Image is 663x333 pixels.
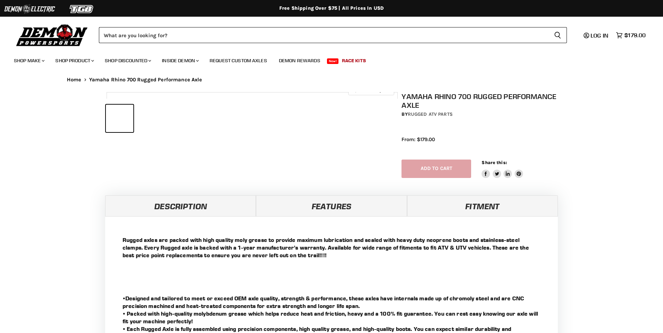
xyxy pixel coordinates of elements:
a: Shop Discounted [100,54,155,68]
a: Features [256,195,407,216]
ul: Main menu [9,51,644,68]
button: IMAGE thumbnail [106,105,133,132]
span: Log in [591,32,608,39]
div: by [401,111,560,118]
a: Shop Make [9,54,49,68]
a: Fitment [407,195,558,216]
span: $179.00 [624,32,646,39]
a: Request Custom Axles [204,54,272,68]
nav: Breadcrumbs [53,77,610,83]
span: New! [327,58,339,64]
aside: Share this: [482,160,523,178]
span: Yamaha Rhino 700 Rugged Performance Axle [89,77,202,83]
img: Demon Powersports [14,23,90,47]
span: Share this: [482,160,507,165]
button: Search [548,27,567,43]
a: Inside Demon [157,54,203,68]
img: Demon Electric Logo 2 [3,2,56,16]
div: Free Shipping Over $75 | All Prices In USD [53,5,610,11]
span: From: $179.00 [401,136,435,143]
img: TGB Logo 2 [56,2,108,16]
a: Description [105,195,256,216]
p: Rugged axles are packed with high quality moly grease to provide maximum lubrication and sealed w... [123,236,540,259]
a: $179.00 [613,30,649,40]
a: Rugged ATV Parts [408,111,453,117]
span: Click to expand [352,88,390,93]
a: Race Kits [337,54,371,68]
a: Demon Rewards [274,54,326,68]
h1: Yamaha Rhino 700 Rugged Performance Axle [401,92,560,109]
a: Log in [580,32,613,39]
form: Product [99,27,567,43]
a: Shop Product [50,54,98,68]
a: Home [67,77,81,83]
input: Search [99,27,548,43]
